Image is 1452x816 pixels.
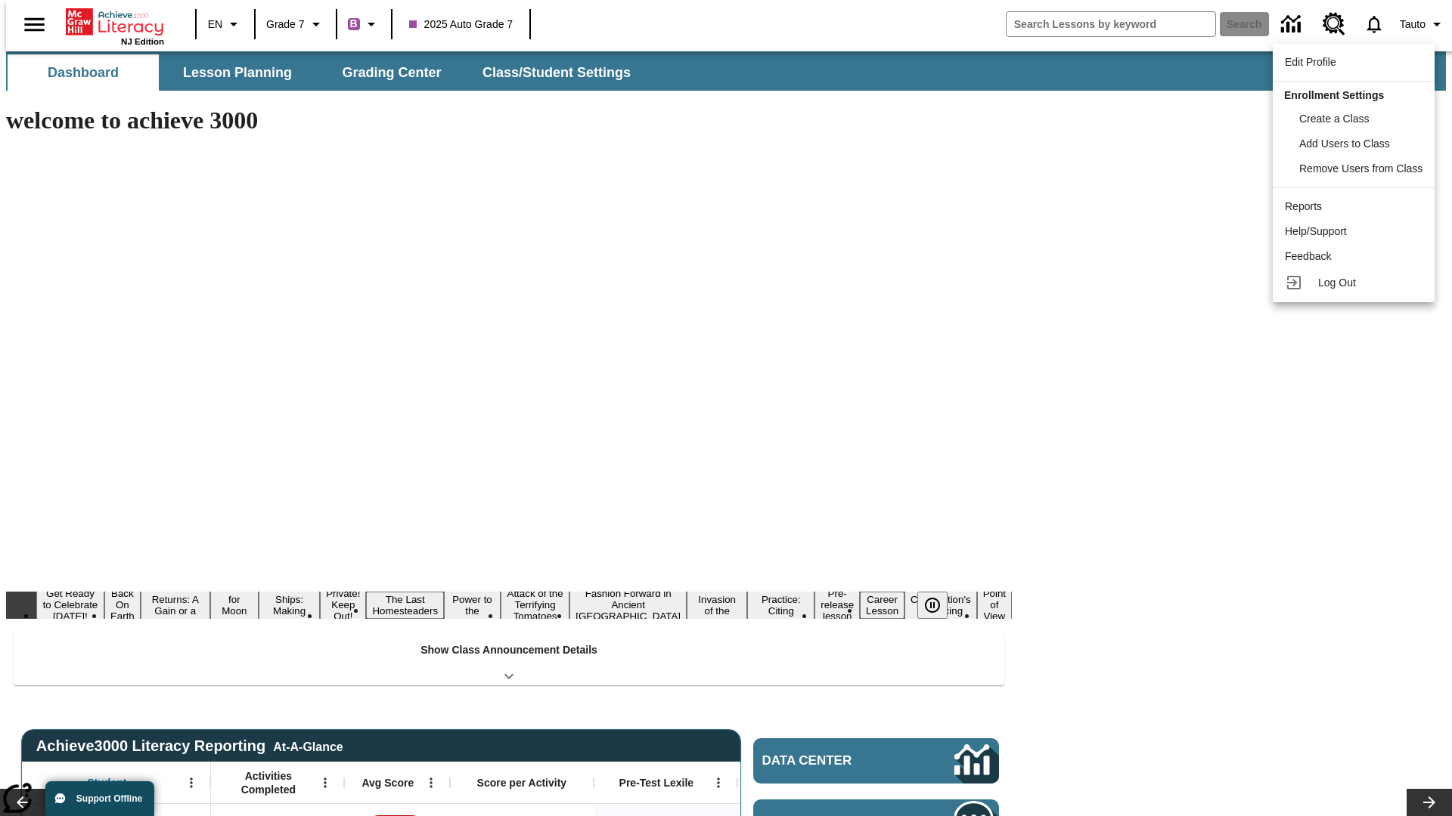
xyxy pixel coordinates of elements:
[1285,225,1347,237] span: Help/Support
[1285,56,1336,68] span: Edit Profile
[1285,200,1322,212] span: Reports
[6,12,221,26] body: Maximum 600 characters Press Escape to exit toolbar Press Alt + F10 to reach toolbar
[1318,277,1356,289] span: Log Out
[1299,113,1370,125] span: Create a Class
[1299,138,1390,150] span: Add Users to Class
[1284,89,1384,101] span: Enrollment Settings
[1299,162,1423,175] span: Remove Users from Class
[1285,250,1331,262] span: Feedback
